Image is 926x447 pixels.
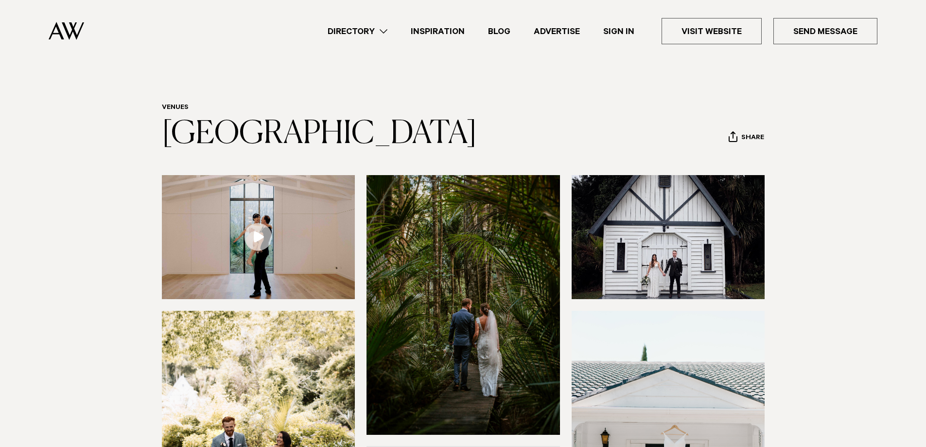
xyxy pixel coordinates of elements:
[728,131,765,145] button: Share
[522,25,592,38] a: Advertise
[592,25,646,38] a: Sign In
[316,25,399,38] a: Directory
[49,22,84,40] img: Auckland Weddings Logo
[162,119,477,150] a: [GEOGRAPHIC_DATA]
[162,104,189,112] a: Venues
[399,25,476,38] a: Inspiration
[476,25,522,38] a: Blog
[741,134,764,143] span: Share
[773,18,877,44] a: Send Message
[662,18,762,44] a: Visit Website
